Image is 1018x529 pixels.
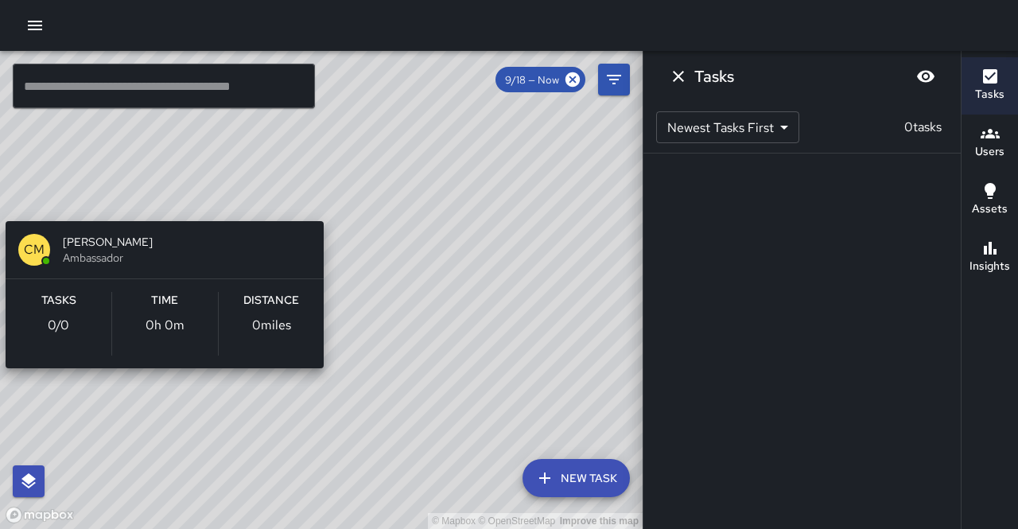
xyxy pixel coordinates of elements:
[63,250,311,266] span: Ambassador
[24,240,45,259] p: CM
[662,60,694,92] button: Dismiss
[48,316,69,335] p: 0 / 0
[656,111,799,143] div: Newest Tasks First
[975,143,1004,161] h6: Users
[969,258,1010,275] h6: Insights
[63,234,311,250] span: [PERSON_NAME]
[962,57,1018,115] button: Tasks
[962,115,1018,172] button: Users
[910,60,942,92] button: Blur
[523,459,630,497] button: New Task
[972,200,1008,218] h6: Assets
[6,221,324,368] button: CM[PERSON_NAME]AmbassadorTasks0/0Time0h 0mDistance0miles
[243,292,299,309] h6: Distance
[252,316,291,335] p: 0 miles
[495,73,569,87] span: 9/18 — Now
[975,86,1004,103] h6: Tasks
[962,172,1018,229] button: Assets
[694,64,734,89] h6: Tasks
[598,64,630,95] button: Filters
[898,118,948,137] p: 0 tasks
[962,229,1018,286] button: Insights
[151,292,178,309] h6: Time
[41,292,76,309] h6: Tasks
[146,316,185,335] p: 0h 0m
[495,67,585,92] div: 9/18 — Now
